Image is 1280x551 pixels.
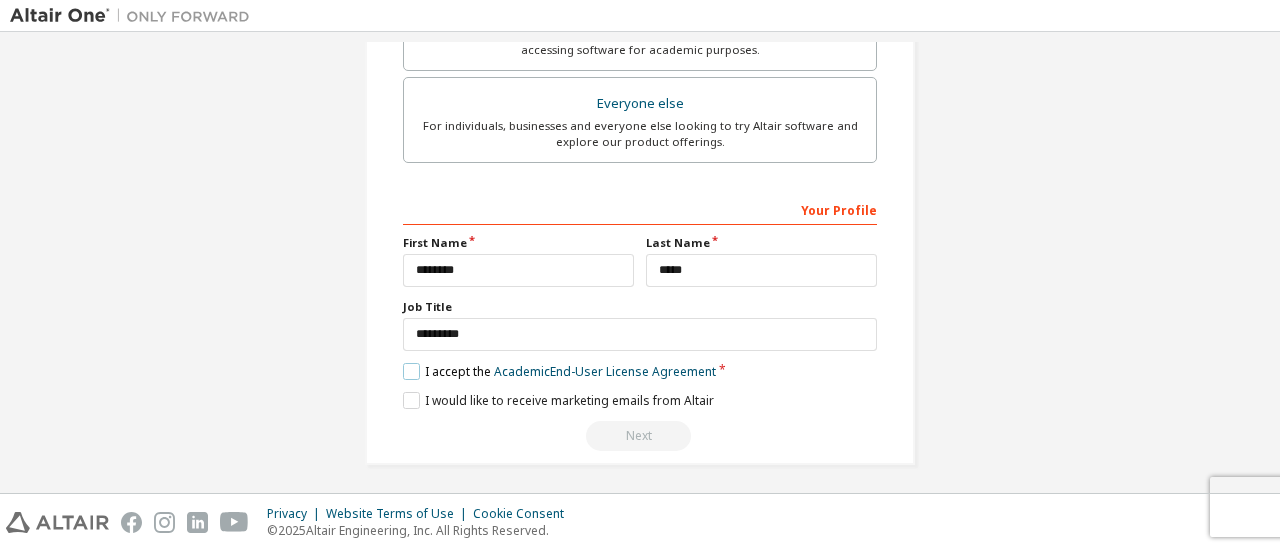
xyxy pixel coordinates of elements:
[187,512,208,533] img: linkedin.svg
[403,392,714,409] label: I would like to receive marketing emails from Altair
[403,299,877,315] label: Job Title
[6,512,109,533] img: altair_logo.svg
[403,421,877,451] div: Read and acccept EULA to continue
[121,512,142,533] img: facebook.svg
[267,522,576,539] p: © 2025 Altair Engineering, Inc. All Rights Reserved.
[416,26,864,58] div: For faculty & administrators of academic institutions administering students and accessing softwa...
[326,506,473,522] div: Website Terms of Use
[416,118,864,150] div: For individuals, businesses and everyone else looking to try Altair software and explore our prod...
[403,363,716,380] label: I accept the
[403,235,634,251] label: First Name
[403,193,877,225] div: Your Profile
[10,6,260,26] img: Altair One
[494,363,716,380] a: Academic End-User License Agreement
[646,235,877,251] label: Last Name
[416,90,864,118] div: Everyone else
[154,512,175,533] img: instagram.svg
[267,506,326,522] div: Privacy
[473,506,576,522] div: Cookie Consent
[220,512,249,533] img: youtube.svg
